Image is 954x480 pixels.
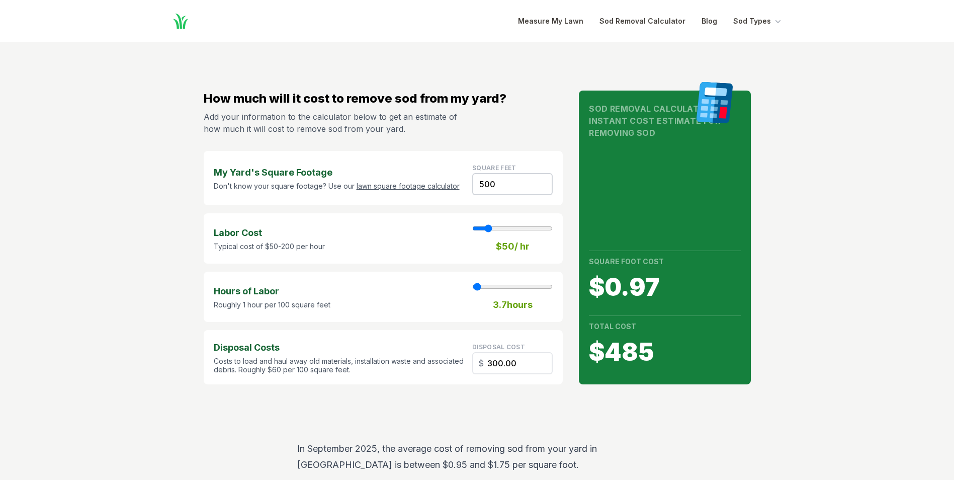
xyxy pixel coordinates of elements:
strong: Labor Cost [214,226,325,240]
img: calculator graphic [692,82,736,124]
input: Square Feet [472,352,553,374]
a: Sod Removal Calculator [599,15,685,27]
p: Typical cost of $50-200 per hour [214,242,325,251]
a: lawn square footage calculator [357,182,460,190]
h2: How much will it cost to remove sod from my yard? [204,91,563,107]
strong: Total Cost [589,322,636,331]
span: $ [478,357,484,369]
span: $ 0.97 [589,275,740,299]
p: Roughly 1 hour per 100 square feet [214,300,330,309]
strong: 3.7 hours [493,298,533,312]
label: disposal cost [472,343,525,351]
strong: $ 50 / hr [496,239,530,254]
a: Blog [702,15,717,27]
p: In September 2025 , the average cost of removing sod from your yard in [GEOGRAPHIC_DATA] is betwe... [297,441,657,473]
strong: Square Foot Cost [589,257,664,266]
input: Square Feet [472,173,553,195]
strong: Hours of Labor [214,284,330,298]
strong: Disposal Costs [214,341,465,355]
strong: My Yard's Square Footage [214,166,460,180]
label: Square Feet [472,164,516,172]
p: Costs to load and haul away old materials, installation waste and associated debris. Roughly $60 ... [214,357,465,374]
span: $ 485 [589,340,740,364]
a: Measure My Lawn [518,15,583,27]
p: Don't know your square footage? Use our [214,182,460,191]
button: Sod Types [733,15,783,27]
p: Add your information to the calculator below to get an estimate of how much it will cost to remov... [204,111,461,135]
h1: Sod Removal Calculator Instant Cost Estimate for Removing Sod [589,103,740,139]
